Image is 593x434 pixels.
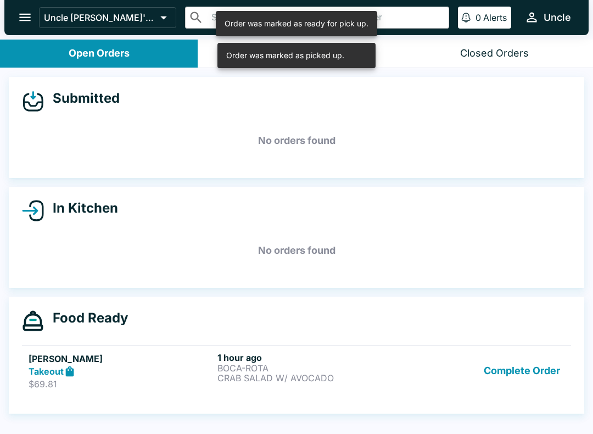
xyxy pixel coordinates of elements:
[544,11,571,24] div: Uncle
[226,46,344,65] div: Order was marked as picked up.
[29,379,213,390] p: $69.81
[22,345,571,397] a: [PERSON_NAME]Takeout$69.811 hour agoBOCA-ROTACRAB SALAD W/ AVOCADOComplete Order
[217,373,402,383] p: CRAB SALAD W/ AVOCADO
[69,47,130,60] div: Open Orders
[29,366,64,377] strong: Takeout
[475,12,481,23] p: 0
[479,352,564,390] button: Complete Order
[44,310,128,326] h4: Food Ready
[225,14,368,33] div: Order was marked as ready for pick up.
[11,3,39,31] button: open drawer
[217,363,402,373] p: BOCA-ROTA
[44,12,156,23] p: Uncle [PERSON_NAME]'s - Haleiwa
[22,231,571,270] h5: No orders found
[39,7,176,28] button: Uncle [PERSON_NAME]'s - Haleiwa
[208,10,444,25] input: Search orders by name or phone number
[44,90,120,107] h4: Submitted
[217,352,402,363] h6: 1 hour ago
[22,121,571,160] h5: No orders found
[29,352,213,365] h5: [PERSON_NAME]
[520,5,575,29] button: Uncle
[44,200,118,216] h4: In Kitchen
[460,47,529,60] div: Closed Orders
[483,12,507,23] p: Alerts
